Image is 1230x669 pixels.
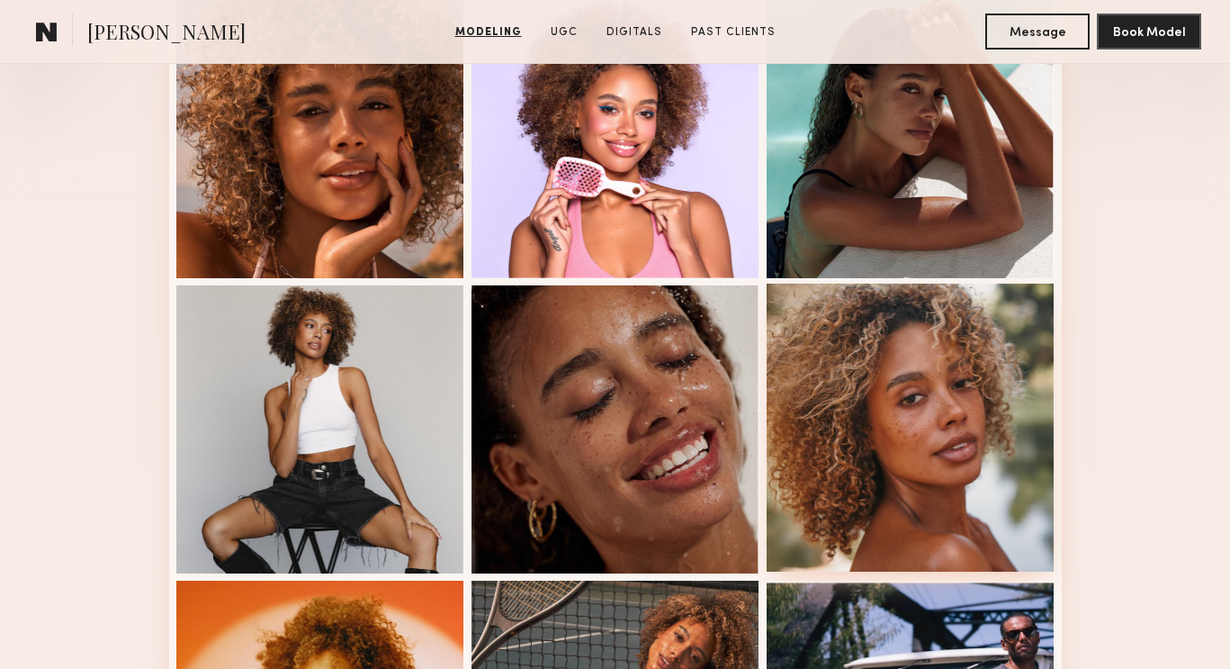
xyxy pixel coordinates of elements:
[87,18,246,50] span: [PERSON_NAME]
[1097,23,1201,39] a: Book Model
[985,14,1090,50] button: Message
[684,24,783,41] a: Past Clients
[543,24,585,41] a: UGC
[1097,14,1201,50] button: Book Model
[448,24,529,41] a: Modeling
[599,24,669,41] a: Digitals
